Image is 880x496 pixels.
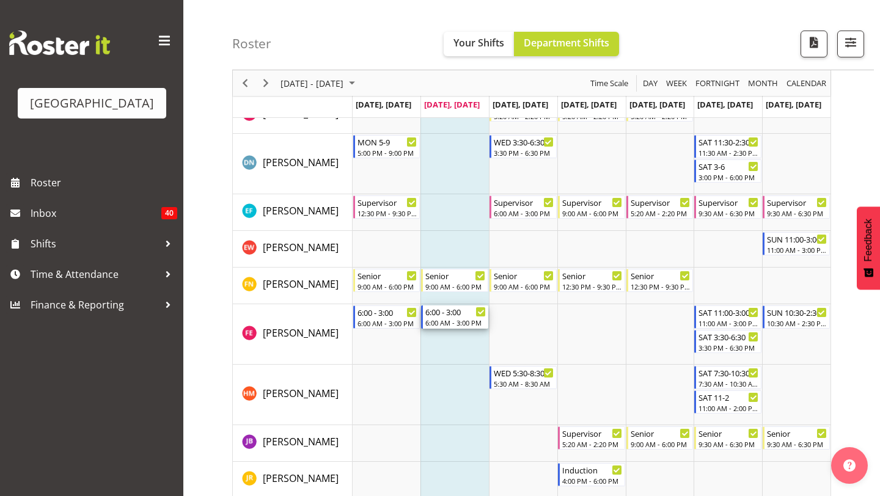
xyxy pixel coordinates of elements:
[698,306,758,318] div: SAT 11:00-3:00
[237,76,254,91] button: Previous
[453,36,504,49] span: Your Shifts
[353,195,420,219] div: Earl Foran"s event - Supervisor Begin From Monday, September 1, 2025 at 12:30:00 PM GMT+12:00 End...
[694,195,761,219] div: Earl Foran"s event - Supervisor Begin From Saturday, September 6, 2025 at 9:30:00 AM GMT+12:00 En...
[421,305,488,329] div: Finn Edwards"s event - 6:00 - 3:00 Begin From Tuesday, September 2, 2025 at 6:00:00 AM GMT+12:00 ...
[801,31,827,57] button: Download a PDF of the roster according to the set date range.
[694,305,761,329] div: Finn Edwards"s event - SAT 11:00-3:00 Begin From Saturday, September 6, 2025 at 11:00:00 AM GMT+1...
[694,76,742,91] button: Fortnight
[694,390,761,414] div: Hamish McKenzie"s event - SAT 11-2 Begin From Saturday, September 6, 2025 at 11:00:00 AM GMT+12:0...
[698,208,758,218] div: 9:30 AM - 6:30 PM
[263,241,339,254] span: [PERSON_NAME]
[263,204,339,217] span: [PERSON_NAME]
[494,282,554,291] div: 9:00 AM - 6:00 PM
[255,70,276,96] div: Next
[233,194,353,231] td: Earl Foran resource
[9,31,110,55] img: Rosterit website logo
[235,70,255,96] div: Previous
[233,231,353,268] td: Emily Wheeler resource
[494,136,554,148] div: WED 3:30-6:30
[161,207,177,219] span: 40
[631,269,691,282] div: Senior
[258,76,274,91] button: Next
[558,195,625,219] div: Earl Foran"s event - Supervisor Begin From Thursday, September 4, 2025 at 9:00:00 AM GMT+12:00 En...
[562,269,622,282] div: Senior
[767,233,827,245] div: SUN 11:00-3:00
[358,282,417,291] div: 9:00 AM - 6:00 PM
[358,208,417,218] div: 12:30 PM - 9:30 PM
[425,318,486,327] div: 6:00 AM - 3:00 PM
[767,208,827,218] div: 9:30 AM - 6:30 PM
[490,269,557,292] div: Felix Nicholls"s event - Senior Begin From Wednesday, September 3, 2025 at 9:00:00 AM GMT+12:00 E...
[763,195,830,219] div: Earl Foran"s event - Supervisor Begin From Sunday, September 7, 2025 at 9:30:00 AM GMT+12:00 Ends...
[763,305,830,329] div: Finn Edwards"s event - SUN 10:30-2:30 Begin From Sunday, September 7, 2025 at 10:30:00 AM GMT+12:...
[694,366,761,389] div: Hamish McKenzie"s event - SAT 7:30-10:30 Begin From Saturday, September 6, 2025 at 7:30:00 AM GMT...
[358,148,417,158] div: 5:00 PM - 9:00 PM
[494,367,554,379] div: WED 5:30-8:30
[494,196,554,208] div: Supervisor
[631,196,691,208] div: Supervisor
[694,135,761,158] div: Drew Nielsen"s event - SAT 11:30-2:30 Begin From Saturday, September 6, 2025 at 11:30:00 AM GMT+1...
[857,206,880,290] button: Feedback - Show survey
[263,155,339,170] a: [PERSON_NAME]
[263,326,339,340] a: [PERSON_NAME]
[747,76,779,91] span: Month
[631,208,691,218] div: 5:20 AM - 2:20 PM
[698,427,758,439] div: Senior
[358,306,417,318] div: 6:00 - 3:00
[698,148,758,158] div: 11:30 AM - 2:30 PM
[263,434,339,449] a: [PERSON_NAME]
[263,387,339,400] span: [PERSON_NAME]
[694,426,761,450] div: Jack Bailey"s event - Senior Begin From Saturday, September 6, 2025 at 9:30:00 AM GMT+12:00 Ends ...
[490,366,557,389] div: Hamish McKenzie"s event - WED 5:30-8:30 Begin From Wednesday, September 3, 2025 at 5:30:00 AM GMT...
[358,269,417,282] div: Senior
[698,403,758,413] div: 11:00 AM - 2:00 PM
[694,159,761,183] div: Drew Nielsen"s event - SAT 3-6 Begin From Saturday, September 6, 2025 at 3:00:00 PM GMT+12:00 End...
[562,464,622,476] div: Induction
[424,99,480,110] span: [DATE], [DATE]
[279,76,345,91] span: [DATE] - [DATE]
[763,426,830,450] div: Jack Bailey"s event - Senior Begin From Sunday, September 7, 2025 at 9:30:00 AM GMT+12:00 Ends At...
[233,268,353,304] td: Felix Nicholls resource
[421,269,488,292] div: Felix Nicholls"s event - Senior Begin From Tuesday, September 2, 2025 at 9:00:00 AM GMT+12:00 End...
[263,203,339,218] a: [PERSON_NAME]
[494,208,554,218] div: 6:00 AM - 3:00 PM
[562,476,622,486] div: 4:00 PM - 6:00 PM
[493,99,548,110] span: [DATE], [DATE]
[494,148,554,158] div: 3:30 PM - 6:30 PM
[31,204,161,222] span: Inbox
[263,472,339,485] span: [PERSON_NAME]
[767,439,827,449] div: 9:30 AM - 6:30 PM
[698,439,758,449] div: 9:30 AM - 6:30 PM
[279,76,361,91] button: September 01 - 07, 2025
[490,135,557,158] div: Drew Nielsen"s event - WED 3:30-6:30 Begin From Wednesday, September 3, 2025 at 3:30:00 PM GMT+12...
[626,426,694,450] div: Jack Bailey"s event - Senior Begin From Friday, September 5, 2025 at 9:00:00 AM GMT+12:00 Ends At...
[698,318,758,328] div: 11:00 AM - 3:00 PM
[767,196,827,208] div: Supervisor
[494,269,554,282] div: Senior
[263,386,339,401] a: [PERSON_NAME]
[558,463,625,486] div: Jasika Rohloff"s event - Induction Begin From Thursday, September 4, 2025 at 4:00:00 PM GMT+12:00...
[233,365,353,425] td: Hamish McKenzie resource
[698,343,758,352] div: 3:30 PM - 6:30 PM
[631,427,691,439] div: Senior
[694,330,761,353] div: Finn Edwards"s event - SAT 3:30-6:30 Begin From Saturday, September 6, 2025 at 3:30:00 PM GMT+12:...
[30,94,154,112] div: [GEOGRAPHIC_DATA]
[641,76,660,91] button: Timeline Day
[767,306,827,318] div: SUN 10:30-2:30
[356,99,411,110] span: [DATE], [DATE]
[664,76,689,91] button: Timeline Week
[785,76,827,91] span: calendar
[358,318,417,328] div: 6:00 AM - 3:00 PM
[263,471,339,486] a: [PERSON_NAME]
[843,459,856,472] img: help-xxl-2.png
[233,304,353,365] td: Finn Edwards resource
[562,439,622,449] div: 5:20 AM - 2:20 PM
[746,76,780,91] button: Timeline Month
[698,196,758,208] div: Supervisor
[233,425,353,462] td: Jack Bailey resource
[31,296,159,314] span: Finance & Reporting
[631,282,691,291] div: 12:30 PM - 9:30 PM
[837,31,864,57] button: Filter Shifts
[698,391,758,403] div: SAT 11-2
[665,76,688,91] span: Week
